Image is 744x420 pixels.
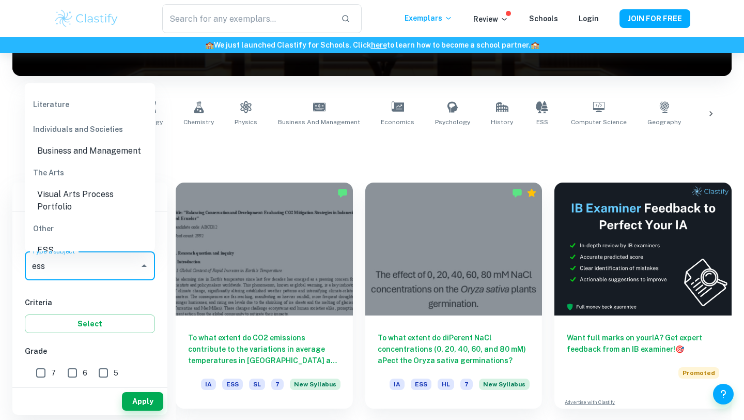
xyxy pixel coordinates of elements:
[188,332,340,366] h6: To what extent do CO2 emissions contribute to the variations in average temperatures in [GEOGRAPH...
[25,67,155,117] div: Studies in Language and Literature
[49,139,696,158] h1: All IA Examples
[176,183,353,409] a: To what extent do CO2 emissions contribute to the variations in average temperatures in [GEOGRAPH...
[371,41,387,49] a: here
[25,142,155,160] li: Business and Management
[473,13,508,25] p: Review
[12,183,167,212] h6: Filter exemplars
[512,188,522,198] img: Marked
[25,241,155,260] li: ESS
[25,297,155,308] h6: Criteria
[411,379,431,390] span: ESS
[675,345,684,353] span: 🎯
[438,379,454,390] span: HL
[201,379,216,390] span: IA
[162,4,333,33] input: Search for any exemplars...
[435,117,470,127] span: Psychology
[51,367,56,379] span: 7
[571,117,627,127] span: Computer Science
[491,117,513,127] span: History
[25,314,155,333] button: Select
[83,367,87,379] span: 6
[183,117,214,127] span: Chemistry
[205,41,214,49] span: 🏫
[278,117,360,127] span: Business and Management
[479,379,530,396] div: Starting from the May 2026 session, the ESS IA requirements have changed. We created this exempla...
[567,332,719,355] h6: Want full marks on your IA ? Get expert feedback from an IB examiner!
[405,12,453,24] p: Exemplars
[290,379,340,390] span: New Syllabus
[271,379,284,390] span: 7
[526,188,537,198] div: Premium
[235,117,257,127] span: Physics
[337,188,348,198] img: Marked
[54,8,119,29] img: Clastify logo
[25,216,155,241] div: Other
[678,367,719,379] span: Promoted
[460,379,473,390] span: 7
[554,183,732,409] a: Want full marks on yourIA? Get expert feedback from an IB examiner!PromotedAdvertise with Clastify
[290,379,340,396] div: Starting from the May 2026 session, the ESS IA requirements have changed. We created this exempla...
[713,384,734,404] button: Help and Feedback
[122,392,163,411] button: Apply
[529,14,558,23] a: Schools
[381,117,414,127] span: Economics
[25,346,155,357] h6: Grade
[25,185,155,216] li: Visual Arts Process Portfolio
[531,41,539,49] span: 🏫
[249,379,265,390] span: SL
[137,259,151,273] button: Close
[25,117,155,142] div: Individuals and Societies
[579,14,599,23] a: Login
[2,39,742,51] h6: We just launched Clastify for Schools. Click to learn how to become a school partner.
[25,160,155,185] div: The Arts
[222,379,243,390] span: ESS
[365,183,542,409] a: To what extent do diPerent NaCl concentrations (0, 20, 40, 60, and 80 mM) aPect the Oryza sativa ...
[554,183,732,316] img: Thumbnail
[619,9,690,28] button: JOIN FOR FREE
[114,367,118,379] span: 5
[390,379,405,390] span: IA
[536,117,548,127] span: ESS
[378,332,530,366] h6: To what extent do diPerent NaCl concentrations (0, 20, 40, 60, and 80 mM) aPect the Oryza sativa ...
[647,117,681,127] span: Geography
[565,399,615,406] a: Advertise with Clastify
[479,379,530,390] span: New Syllabus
